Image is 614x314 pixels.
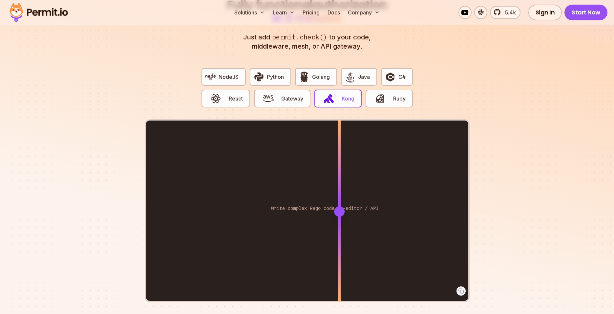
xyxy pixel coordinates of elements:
span: permit.check() [270,33,329,42]
img: C# [385,71,396,82]
button: Solutions [232,6,267,19]
a: Pricing [300,6,322,19]
a: 5.4k [490,6,520,19]
button: Learn [270,6,297,19]
img: Kong [323,93,334,104]
span: Python [267,73,284,81]
span: Ruby [393,95,406,102]
img: Java [345,71,356,82]
a: Sign In [528,5,562,20]
span: Java [358,73,370,81]
img: Ruby [374,93,386,104]
img: Python [253,71,265,82]
button: Company [345,6,382,19]
span: C# [398,73,406,81]
span: 5.4k [501,9,516,16]
a: Start Now [564,5,607,20]
img: React [210,93,221,104]
span: Gateway [281,95,303,102]
img: Permit logo [7,1,71,24]
img: NodeJS [205,71,216,82]
span: NodeJS [219,73,239,81]
a: Docs [325,6,343,19]
img: Golang [299,71,310,82]
p: Just add to your code, middleware, mesh, or API gateway. [236,33,378,51]
code: Write complex Rego code :( [266,200,347,217]
span: Kong [342,95,354,102]
img: Gateway [263,93,274,104]
span: Golang [312,73,330,81]
span: React [229,95,243,102]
